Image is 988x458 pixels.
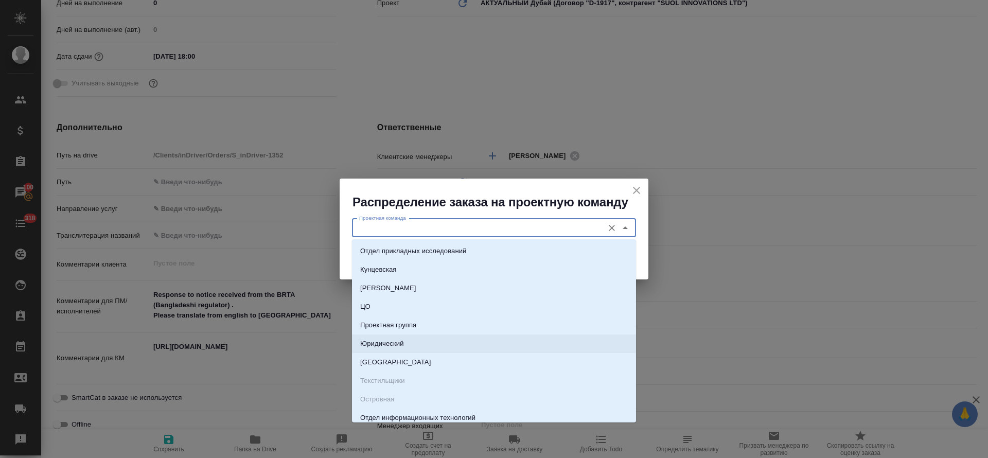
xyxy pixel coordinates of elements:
[618,221,632,235] button: Close
[360,357,431,367] p: [GEOGRAPHIC_DATA]
[629,183,644,198] button: close
[360,413,475,423] p: Отдел информационных технологий
[360,246,466,256] p: Отдел прикладных исследований
[360,320,416,330] p: Проектная группа
[360,339,404,349] p: Юридический
[352,194,648,210] h2: Распределение заказа на проектную команду
[360,302,370,312] p: ЦО
[360,265,397,275] p: Кунцевская
[605,221,619,235] button: Очистить
[360,283,416,293] p: [PERSON_NAME]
